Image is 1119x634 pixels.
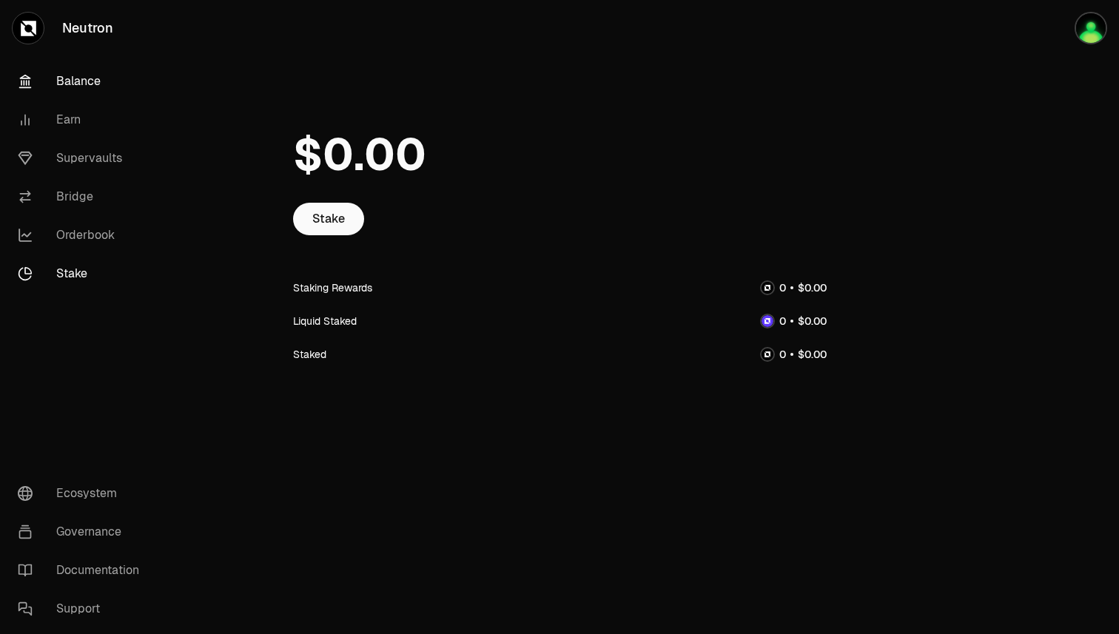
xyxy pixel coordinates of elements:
img: NTRN Logo [762,348,773,360]
img: grauxale1 [1076,13,1106,43]
a: Ecosystem [6,474,160,513]
a: Governance [6,513,160,551]
a: Supervaults [6,139,160,178]
a: Documentation [6,551,160,590]
a: Bridge [6,178,160,216]
a: Support [6,590,160,628]
a: Balance [6,62,160,101]
a: Orderbook [6,216,160,254]
a: Stake [293,203,364,235]
img: dNTRN Logo [762,315,773,327]
a: Earn [6,101,160,139]
a: Stake [6,254,160,293]
img: NTRN Logo [762,282,773,294]
div: Staked [293,347,326,362]
div: Staking Rewards [293,280,372,295]
div: Liquid Staked [293,314,357,328]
